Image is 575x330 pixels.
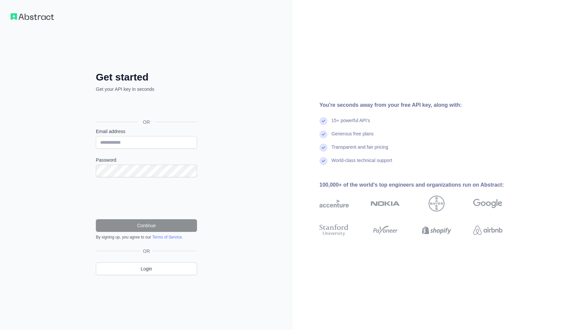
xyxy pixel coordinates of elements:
[319,181,524,189] div: 100,000+ of the world's top engineers and organizations run on Abstract:
[96,235,197,240] div: By signing up, you agree to our .
[96,86,197,92] p: Get your API key in seconds
[96,185,197,211] iframe: reCAPTCHA
[319,196,349,212] img: accenture
[331,144,388,157] div: Transparent and fair pricing
[371,196,400,212] img: nokia
[96,262,197,275] a: Login
[473,223,502,238] img: airbnb
[473,196,502,212] img: google
[319,144,327,152] img: check mark
[319,117,327,125] img: check mark
[96,128,197,135] label: Email address
[319,130,327,138] img: check mark
[429,196,445,212] img: bayer
[11,13,54,20] img: Workflow
[371,223,400,238] img: payoneer
[331,130,374,144] div: Generous free plans
[93,100,199,114] iframe: Sign in with Google Button
[319,157,327,165] img: check mark
[319,223,349,238] img: stanford university
[96,157,197,163] label: Password
[138,119,155,125] span: OR
[152,235,182,240] a: Terms of Service
[319,101,524,109] div: You're seconds away from your free API key, along with:
[331,157,392,170] div: World-class technical support
[140,248,153,254] span: OR
[96,219,197,232] button: Continue
[96,71,197,83] h2: Get started
[331,117,370,130] div: 15+ powerful API's
[422,223,451,238] img: shopify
